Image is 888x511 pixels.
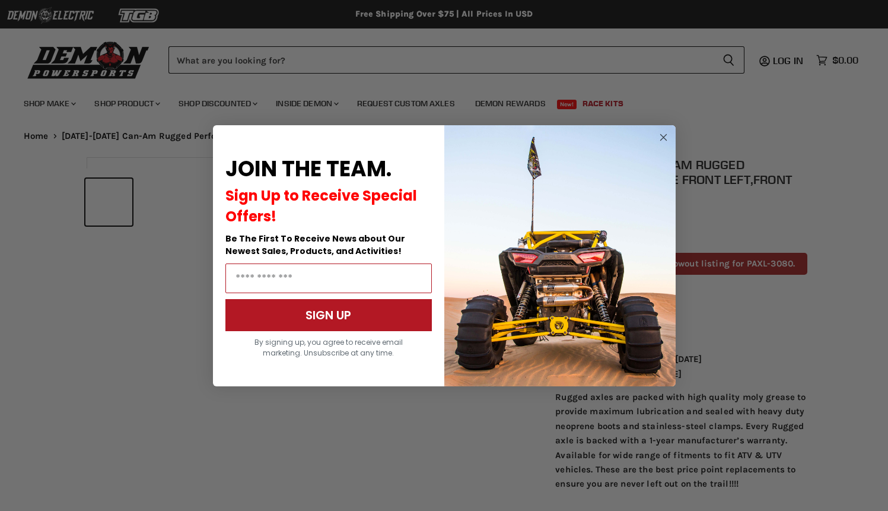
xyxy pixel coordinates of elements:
[225,233,405,257] span: Be The First To Receive News about Our Newest Sales, Products, and Activities!
[225,299,432,331] button: SIGN UP
[444,125,676,386] img: a9095488-b6e7-41ba-879d-588abfab540b.jpeg
[254,337,403,358] span: By signing up, you agree to receive email marketing. Unsubscribe at any time.
[225,264,432,293] input: Email Address
[225,186,417,226] span: Sign Up to Receive Special Offers!
[225,154,392,184] span: JOIN THE TEAM.
[656,130,671,145] button: Close dialog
